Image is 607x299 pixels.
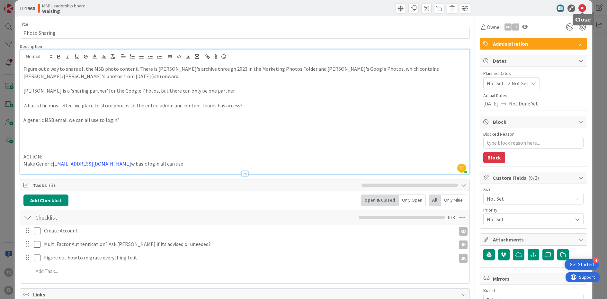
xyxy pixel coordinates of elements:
span: Not Set [512,79,529,87]
span: Owner [487,23,501,31]
a: [EMAIL_ADDRESS][DOMAIN_NAME] [53,160,131,167]
div: Only Mine [441,195,466,206]
div: JK [459,254,468,263]
p: [PERSON_NAME] is a 'sharing partner' for the Google Photos, but there can only be one partner. [23,87,466,95]
div: Only Open [399,195,426,206]
span: Not Done Yet [509,100,538,107]
span: Planned Dates [483,70,584,77]
span: Description [20,43,42,49]
span: ( 3 ) [49,182,55,188]
div: JK [459,240,468,249]
p: A generic MSB email we can all use to login? [23,116,466,124]
label: Blocked Reason [483,131,514,137]
p: ACTION: [23,153,466,160]
span: Board [483,288,495,293]
div: Get Started [570,261,594,268]
p: Figure out a way to share all the MSB photo content. There is [PERSON_NAME]'s archive through 202... [23,65,466,80]
div: Open & Closed [361,195,399,206]
span: Support [13,1,29,9]
div: Priority [483,208,584,212]
p: Multi Factor Authentication? Ask [PERSON_NAME] if its advised or uneeded? [44,240,453,248]
span: ( 0/2 ) [528,175,539,181]
button: Block [483,152,505,163]
span: Not Set [487,215,569,224]
p: Make Generic w basic login all can use [23,160,466,168]
div: 4 [593,258,599,263]
div: KD [504,23,512,31]
span: Mirrors [493,275,575,283]
b: Waiting [42,8,85,14]
div: All [429,195,441,206]
span: Tasks [33,181,358,189]
span: 0 / 3 [448,213,455,221]
span: Links [33,291,458,298]
span: Not Set [487,194,569,203]
h5: Close [575,17,591,23]
span: Dates [493,57,575,65]
label: Title [20,21,28,27]
span: Not Set [487,79,504,87]
span: Attachments [493,236,575,243]
span: ID [20,5,35,12]
span: Actual Dates [483,92,584,99]
div: Size [483,187,584,192]
p: What's the most effective place to store photos so the entire admin and content teams has access? [23,102,466,109]
span: MSB Leadership board [42,3,85,8]
div: JK [512,23,519,31]
input: Add Checklist... [33,212,178,223]
input: type card name here... [20,27,470,39]
span: [DATE] [483,100,499,107]
span: Administration [493,40,575,48]
span: Custom Fields [493,174,575,182]
span: TC [457,164,466,173]
p: Figure out how to migrate everything to it [44,254,453,261]
b: 1960 [25,5,35,12]
button: Add Checklist [23,195,68,206]
span: Block [493,118,575,126]
div: Open Get Started checklist, remaining modules: 4 [565,259,599,270]
p: Create Account [44,227,453,234]
div: KD [459,227,468,236]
